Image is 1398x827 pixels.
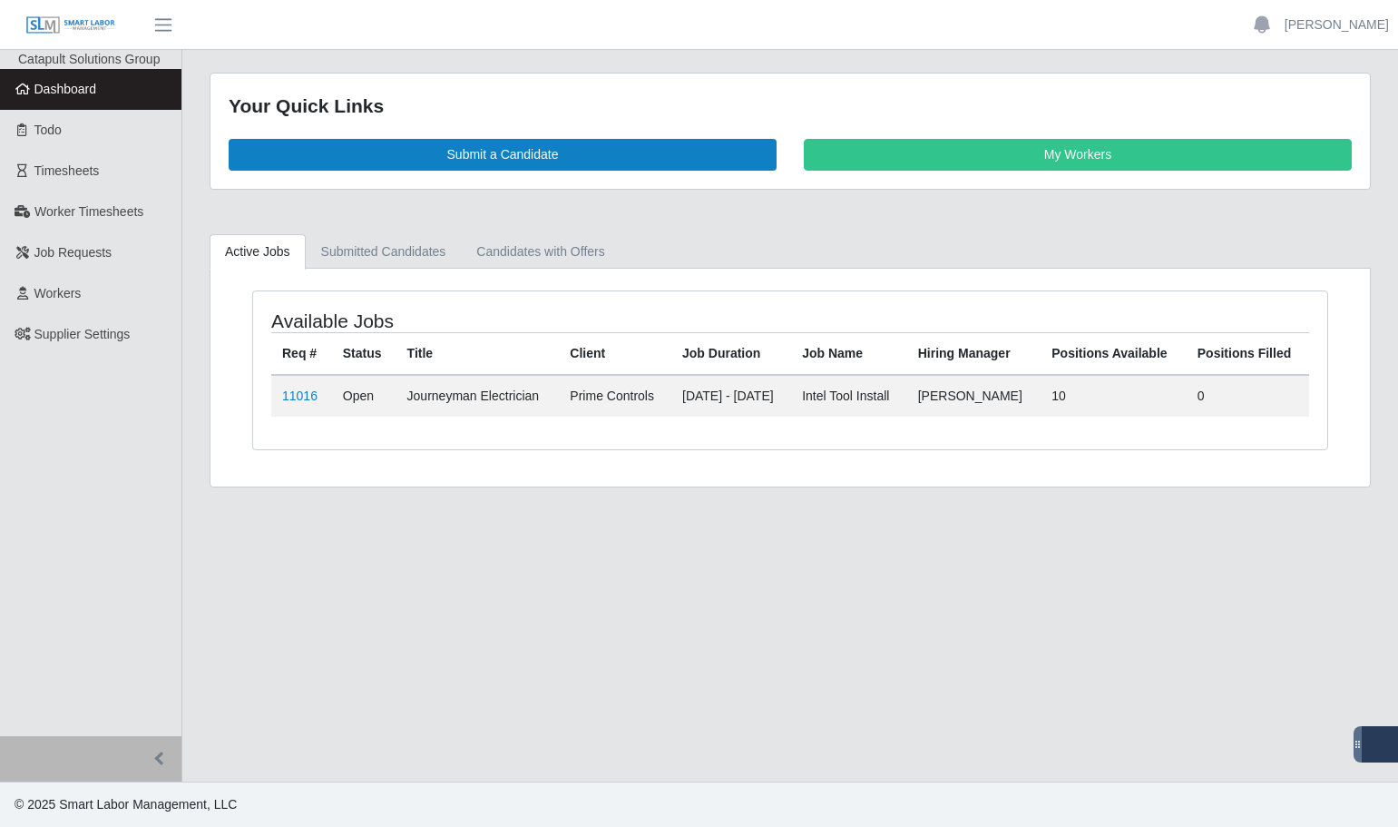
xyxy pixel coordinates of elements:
span: Worker Timesheets [34,204,143,219]
td: [DATE] - [DATE] [671,375,791,417]
th: Positions Filled [1187,332,1309,375]
th: Positions Available [1041,332,1187,375]
a: 11016 [282,389,318,403]
a: Candidates with Offers [461,234,620,270]
a: Active Jobs [210,234,306,270]
td: Journeyman Electrician [396,375,560,417]
th: Hiring Manager [907,332,1041,375]
th: Client [559,332,671,375]
td: Open [332,375,396,417]
span: Todo [34,123,62,137]
th: Title [396,332,560,375]
span: © 2025 Smart Labor Management, LLC [15,797,237,812]
span: Job Requests [34,245,112,260]
a: Submitted Candidates [306,234,462,270]
td: 0 [1187,375,1309,417]
h4: Available Jobs [271,310,688,332]
td: [PERSON_NAME] [907,375,1041,417]
a: My Workers [804,139,1352,171]
a: Submit a Candidate [229,139,777,171]
span: Supplier Settings [34,327,131,341]
th: Job Duration [671,332,791,375]
td: 10 [1041,375,1187,417]
td: Intel Tool Install [791,375,907,417]
span: Timesheets [34,163,100,178]
img: SLM Logo [25,15,116,35]
td: Prime Controls [559,375,671,417]
th: Job Name [791,332,907,375]
div: Your Quick Links [229,92,1352,121]
th: Req # [271,332,332,375]
span: Catapult Solutions Group [18,52,160,66]
th: Status [332,332,396,375]
span: Workers [34,286,82,300]
a: [PERSON_NAME] [1285,15,1389,34]
span: Dashboard [34,82,97,96]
